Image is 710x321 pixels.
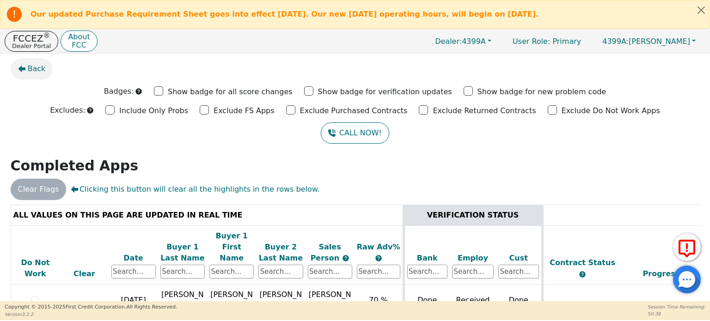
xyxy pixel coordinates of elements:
[12,34,51,43] p: FCCEZ
[452,265,494,279] input: Search...
[258,265,303,279] input: Search...
[61,30,97,52] button: AboutFCC
[13,257,58,279] div: Do Not Work
[28,63,46,74] span: Back
[593,34,705,48] button: 4399A:[PERSON_NAME]
[693,0,710,19] button: Close alert
[562,105,660,116] p: Exclude Do Not Work Apps
[31,10,539,18] b: Our updated Purchase Requirement Sheet goes into effect [DATE]. Our new [DATE] operating hours, w...
[207,285,256,316] td: [PERSON_NAME]
[214,105,275,116] p: Exclude FS Apps
[68,42,90,49] p: FCC
[450,285,496,316] td: Received
[513,37,550,46] span: User Role :
[111,253,156,264] div: Date
[477,86,606,97] p: Show badge for new problem code
[5,311,177,318] p: Version 3.2.2
[126,304,177,310] span: All Rights Reserved.
[50,105,85,116] p: Excludes:
[648,310,705,317] p: 50:38
[425,34,501,48] button: Dealer:4399A
[357,242,400,251] span: Raw Adv%
[158,285,207,316] td: [PERSON_NAME]
[5,303,177,311] p: Copyright © 2015- 2025 First Credit Corporation.
[433,105,536,116] p: Exclude Returned Contracts
[109,285,158,316] td: [DATE]
[602,37,690,46] span: [PERSON_NAME]
[12,43,51,49] p: Dealer Portal
[498,253,539,264] div: Cust
[435,37,462,46] span: Dealer:
[168,86,293,97] p: Show badge for all score changes
[503,32,590,50] a: User Role: Primary
[68,33,90,41] p: About
[160,265,205,279] input: Search...
[404,285,450,316] td: Done
[357,265,400,279] input: Search...
[258,242,303,264] div: Buyer 2 Last Name
[119,105,188,116] p: Include Only Probs
[62,268,106,279] div: Clear
[435,37,486,46] span: 4399A
[624,268,699,279] div: Progress
[498,265,539,279] input: Search...
[550,258,615,267] span: Contract Status
[318,86,452,97] p: Show badge for verification updates
[309,290,351,310] span: [PERSON_NAME]
[43,31,50,40] sup: ®
[673,233,701,261] button: Report Error to FCC
[13,210,400,221] div: ALL VALUES ON THIS PAGE ARE UPDATED IN REAL TIME
[311,242,342,262] span: Sales Person
[256,285,305,316] td: [PERSON_NAME]
[407,253,448,264] div: Bank
[407,210,539,221] div: VERIFICATION STATUS
[5,31,58,52] button: FCCEZ®Dealer Portal
[452,253,494,264] div: Employ
[648,303,705,310] p: Session Time Remaining:
[602,37,629,46] span: 4399A:
[308,265,352,279] input: Search...
[104,86,134,97] p: Badges:
[71,184,319,195] span: Clicking this button will clear all the highlights in the rows below.
[300,105,408,116] p: Exclude Purchased Contracts
[160,242,205,264] div: Buyer 1 Last Name
[321,122,389,144] button: CALL NOW!
[11,58,53,79] button: Back
[209,265,254,279] input: Search...
[111,265,156,279] input: Search...
[407,265,448,279] input: Search...
[11,157,139,174] strong: Completed Apps
[369,296,388,304] span: 70 %
[503,32,590,50] p: Primary
[209,230,254,264] div: Buyer 1 First Name
[496,285,542,316] td: Done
